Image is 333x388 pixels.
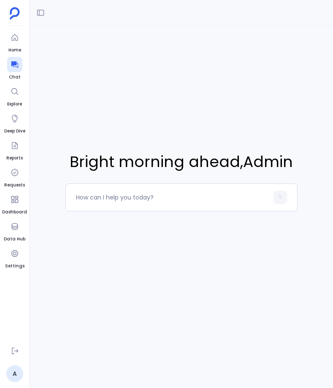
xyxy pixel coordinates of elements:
[7,47,22,54] span: Home
[65,151,298,173] span: Bright morning ahead , Admin
[6,365,23,382] a: A
[5,246,24,269] a: Settings
[6,138,23,162] a: Reports
[7,74,22,81] span: Chat
[4,165,25,189] a: Requests
[6,155,23,162] span: Reports
[4,236,25,242] span: Data Hub
[2,192,27,216] a: Dashboard
[4,182,25,189] span: Requests
[5,263,24,269] span: Settings
[2,209,27,216] span: Dashboard
[7,57,22,81] a: Chat
[4,128,25,135] span: Deep Dive
[10,7,20,20] img: petavue logo
[4,111,25,135] a: Deep Dive
[7,84,22,108] a: Explore
[4,219,25,242] a: Data Hub
[7,101,22,108] span: Explore
[7,30,22,54] a: Home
